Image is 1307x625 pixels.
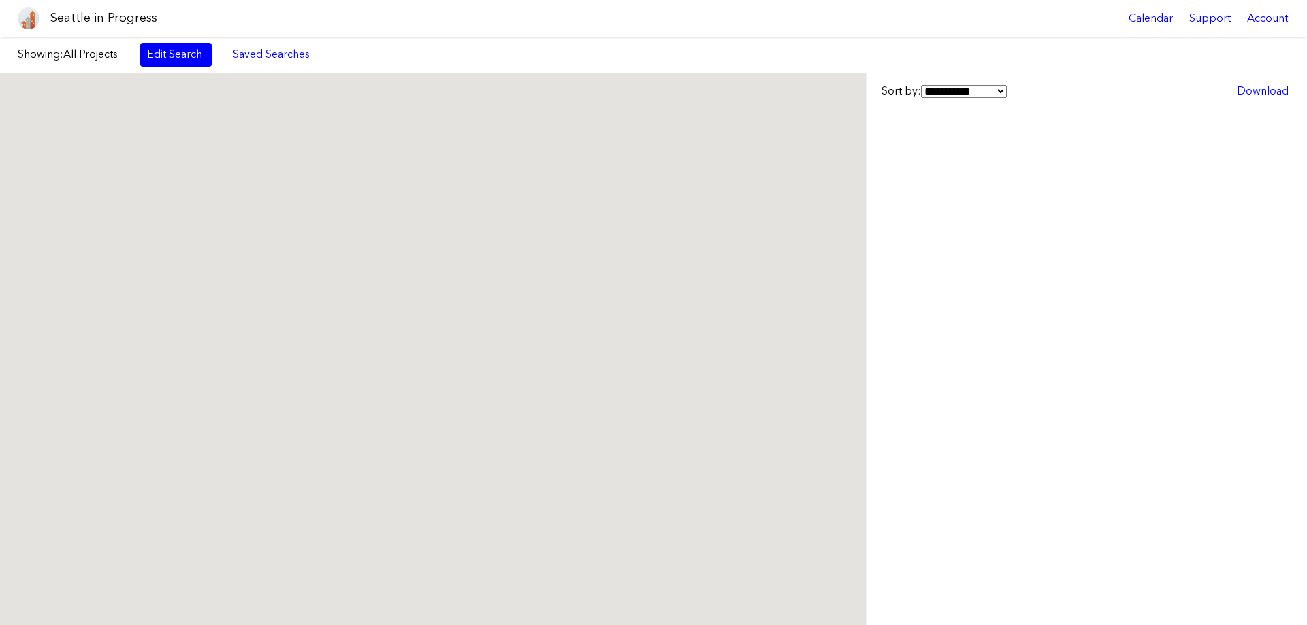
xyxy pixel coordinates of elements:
[1230,80,1295,103] a: Download
[225,43,317,66] a: Saved Searches
[63,48,118,61] span: All Projects
[18,47,127,62] label: Showing:
[50,10,157,27] h1: Seattle in Progress
[140,43,212,66] a: Edit Search
[882,84,1007,99] label: Sort by:
[18,7,39,29] img: favicon-96x96.png
[921,85,1007,98] select: Sort by:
